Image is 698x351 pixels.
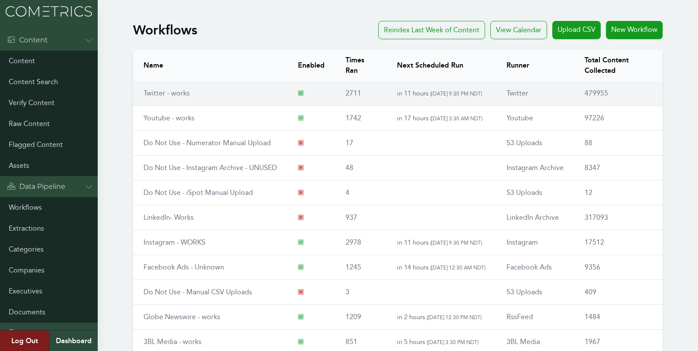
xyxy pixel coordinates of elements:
[387,50,496,81] th: Next Scheduled Run
[574,156,663,181] td: 8347
[430,264,486,271] span: ( [DATE] 12:30 AM NDT )
[144,164,277,172] a: Do Not Use - Instagram Archive - UNUSED
[144,188,253,197] a: Do Not Use - iSpot Manual Upload
[335,50,386,81] th: Times Ran
[574,280,663,305] td: 409
[496,230,574,255] td: Instagram
[397,88,486,99] p: in 11 hours
[496,50,574,81] th: Runner
[144,313,220,321] a: Globe Newswire - works
[335,106,386,131] td: 1742
[335,255,386,280] td: 1245
[397,337,486,347] p: in 5 hours
[552,21,601,39] a: Upload CSV
[430,115,482,122] span: ( [DATE] 3:30 AM NDT )
[335,131,386,156] td: 17
[144,337,202,346] a: 3BL Media - works
[378,21,485,39] a: Reindex Last Week of Content
[496,255,574,280] td: Facebook Ads
[496,305,574,330] td: RssFeed
[144,213,194,222] a: LinkedIn- Works
[574,131,663,156] td: 88
[144,139,271,147] a: Do Not Use - Numerator Manual Upload
[574,305,663,330] td: 1484
[427,314,482,320] span: ( [DATE] 12:30 PM NDT )
[7,35,48,45] div: Content
[574,230,663,255] td: 17512
[496,106,574,131] td: Youtube
[144,238,205,246] a: Instagram - WORKS
[574,106,663,131] td: 97226
[335,181,386,205] td: 4
[335,280,386,305] td: 3
[397,312,486,322] p: in 2 hours
[133,50,287,81] th: Name
[427,339,479,345] span: ( [DATE] 3:30 PM NDT )
[496,280,574,305] td: S3 Uploads
[335,305,386,330] td: 1209
[496,156,574,181] td: Instagram Archive
[574,181,663,205] td: 12
[574,205,663,230] td: 317093
[335,156,386,181] td: 48
[335,205,386,230] td: 937
[144,89,190,97] a: Twitter - works
[144,263,224,271] a: Facebook Ads - Unknown
[7,328,43,338] div: Admin
[574,255,663,280] td: 9356
[496,131,574,156] td: S3 Uploads
[397,113,486,123] p: in 17 hours
[335,230,386,255] td: 2978
[496,181,574,205] td: S3 Uploads
[430,90,482,97] span: ( [DATE] 9:30 PM NDT )
[335,81,386,106] td: 2711
[49,331,98,351] a: Dashboard
[7,181,65,192] div: Data Pipeline
[574,50,663,81] th: Total Content Collected
[430,239,482,246] span: ( [DATE] 9:30 PM NDT )
[397,237,486,248] p: in 11 hours
[133,22,197,38] h1: Workflows
[496,81,574,106] td: Twitter
[574,81,663,106] td: 479955
[490,21,547,39] div: View Calendar
[144,114,195,122] a: Youtube - works
[144,288,252,296] a: Do Not Use - Manual CSV Uploads
[606,21,663,39] a: New Workflow
[397,262,486,273] p: in 14 hours
[496,205,574,230] td: LinkedIn Archive
[287,50,335,81] th: Enabled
